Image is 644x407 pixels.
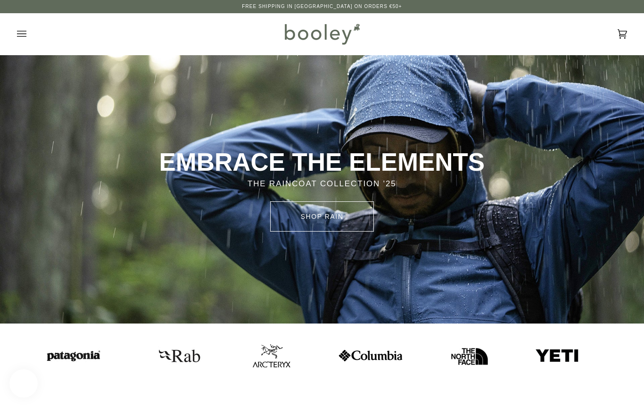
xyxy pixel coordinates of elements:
[281,20,363,48] img: Booley
[17,13,45,55] button: Open menu
[242,3,402,10] p: Free Shipping in [GEOGRAPHIC_DATA] on Orders €50+
[9,369,38,398] iframe: Button to open loyalty program pop-up
[135,147,509,178] p: EMBRACE THE ELEMENTS
[270,201,374,232] a: SHOP rain
[135,178,509,190] p: THE RAINCOAT COLLECTION '25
